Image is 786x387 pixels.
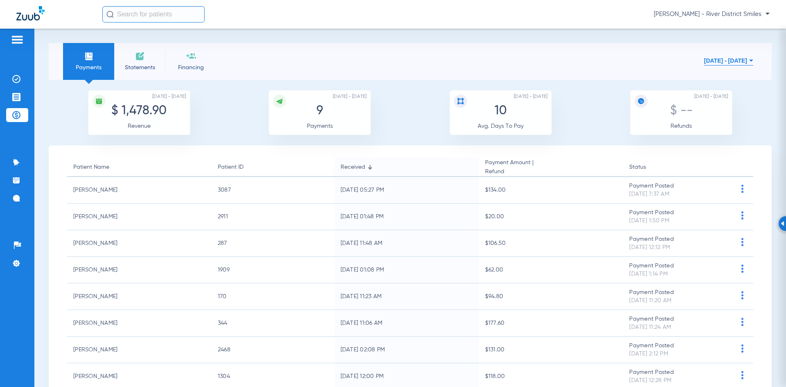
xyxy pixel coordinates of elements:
img: payments icon [84,51,94,61]
span: [DATE] 12:12 PM [629,244,670,250]
span: Financing [172,63,210,72]
td: [DATE] 01:48 PM [334,204,479,230]
td: [PERSON_NAME] [67,230,212,257]
img: group-dot-blue.svg [737,318,748,326]
img: Arrow [781,221,784,226]
span: Payment Posted [629,316,674,322]
td: 2911 [212,204,334,230]
td: 2468 [212,337,334,363]
span: [DATE] 12:28 PM [629,378,671,383]
img: group-dot-blue.svg [737,291,748,299]
td: [DATE] 02:08 PM [334,337,479,363]
span: Avg. Days To Pay [478,123,524,129]
img: Search Icon [106,11,114,18]
img: group-dot-blue.svg [737,211,748,220]
span: Payments [69,63,108,72]
img: Zuub Logo [16,6,45,20]
div: Patient ID [218,163,328,172]
span: 10 [495,105,507,117]
span: $ 1,478.90 [111,105,167,117]
div: Received [341,163,473,172]
input: Search for patients [102,6,205,23]
img: financing icon [186,51,196,61]
span: 9 [316,105,323,117]
span: [DATE] 11:20 AM [629,298,671,303]
img: group-dot-blue.svg [737,185,748,193]
span: [DATE] 1:14 PM [629,271,668,277]
span: [DATE] 2:12 PM [629,351,668,357]
td: 287 [212,230,334,257]
img: icon [457,97,464,105]
button: [DATE] - [DATE] [704,52,753,69]
td: [DATE] 11:06 AM [334,310,479,337]
img: group-dot-blue.svg [737,371,748,379]
span: [DATE] 11:24 AM [629,324,671,330]
span: Payment Posted [629,343,674,349]
span: Revenue [128,123,151,129]
td: [PERSON_NAME] [67,310,212,337]
img: icon [276,97,283,105]
td: [DATE] 05:27 PM [334,177,479,204]
td: $94.80 [479,283,623,310]
img: icon [95,97,103,105]
div: Received [341,163,365,172]
td: [PERSON_NAME] [67,257,212,283]
img: group-dot-blue.svg [737,344,748,353]
img: invoices icon [135,51,145,61]
td: 3087 [212,177,334,204]
span: Payment Posted [629,183,674,189]
td: $106.50 [479,230,623,257]
span: [PERSON_NAME] - River District Smiles [654,10,770,18]
span: Payment Posted [629,290,674,295]
span: [DATE] - [DATE] [152,93,186,101]
td: 1909 [212,257,334,283]
span: Payment Posted [629,236,674,242]
img: group-dot-blue.svg [737,238,748,246]
span: Payment Posted [629,210,674,215]
td: [PERSON_NAME] [67,177,212,204]
span: Refunds [671,123,692,129]
div: Status [629,163,725,172]
td: [DATE] 11:23 AM [334,283,479,310]
td: $20.00 [479,204,623,230]
span: Statements [120,63,159,72]
span: Refund [485,167,533,176]
img: group-dot-blue.svg [737,265,748,273]
td: $62.00 [479,257,623,283]
td: $134.00 [479,177,623,204]
span: [DATE] 7:37 AM [629,191,669,197]
img: hamburger-icon [11,35,24,45]
span: [DATE] - [DATE] [694,93,728,101]
div: Payment Amount |Refund [485,158,617,176]
td: $177.60 [479,310,623,337]
span: [DATE] 1:50 PM [629,218,669,224]
div: Status [629,163,646,172]
td: 170 [212,283,334,310]
td: $131.00 [479,337,623,363]
div: Patient Name [73,163,109,172]
td: [DATE] 01:08 PM [334,257,479,283]
span: Payment Posted [629,369,674,375]
span: [DATE] - [DATE] [514,93,547,101]
img: icon [637,97,645,105]
div: Payment Amount | [485,158,533,176]
div: Patient ID [218,163,244,172]
td: 344 [212,310,334,337]
span: Payment Posted [629,263,674,269]
td: [PERSON_NAME] [67,204,212,230]
td: [PERSON_NAME] [67,283,212,310]
td: [PERSON_NAME] [67,337,212,363]
span: Payments [307,123,333,129]
div: Patient Name [73,163,206,172]
span: [DATE] - [DATE] [333,93,366,101]
td: [DATE] 11:48 AM [334,230,479,257]
span: $ -- [670,105,693,117]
